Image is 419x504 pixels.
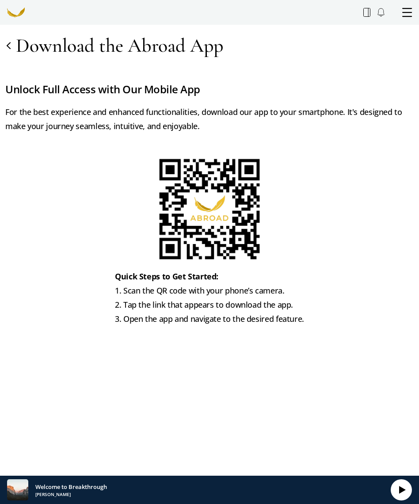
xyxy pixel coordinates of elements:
[115,271,218,282] b: Quick Steps to Get Started:
[5,105,414,133] div: For the best experience and enhanced functionalities, download our app to your smartphone. It's d...
[35,491,107,497] div: [PERSON_NAME]
[35,482,107,491] div: Welcome to Breakthrough
[16,33,223,58] div: Download the Abroad App
[115,285,304,324] span: 1. Scan the QR code with your phone’s camera. 2. Tap the link that appears to download the app. 3...
[5,81,414,98] div: Unlock Full Access with Our Mobile App
[156,156,263,262] img: abroad-app-download.png
[7,479,28,500] img: 5ffd683f75b04f9fae80780a_1697608424.jpg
